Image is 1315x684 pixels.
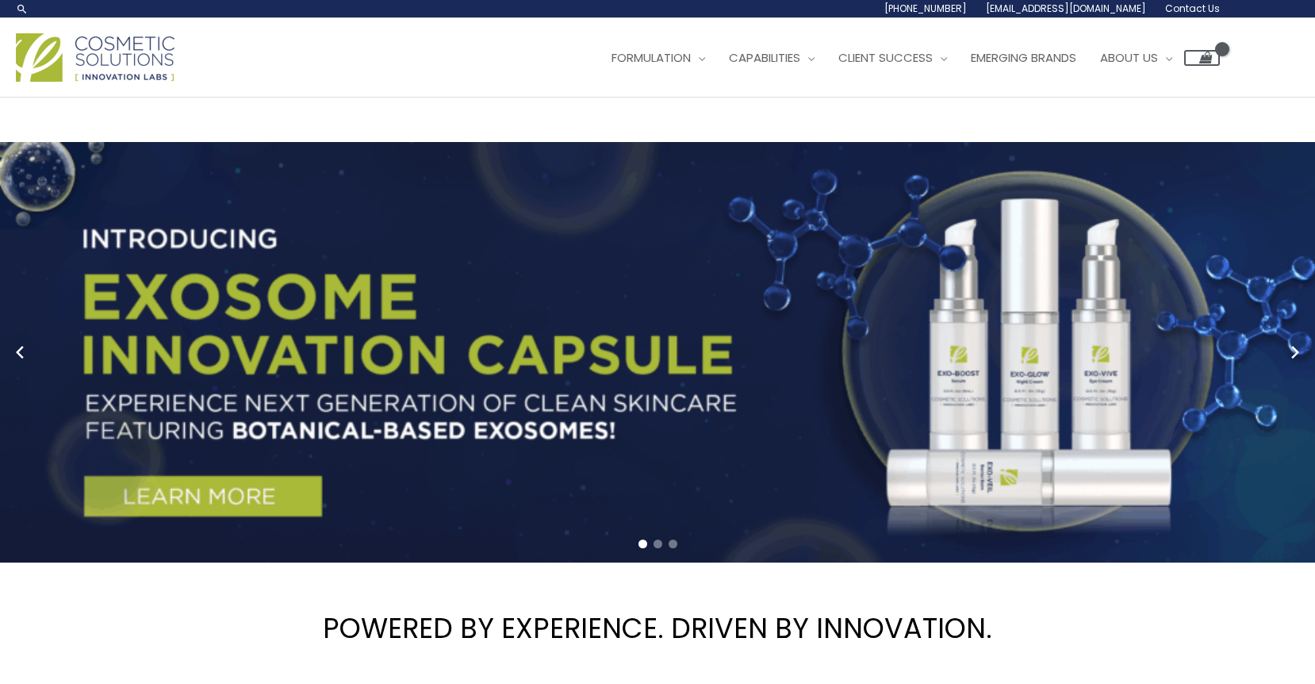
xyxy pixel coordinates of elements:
span: Formulation [611,49,691,66]
button: Next slide [1283,340,1307,364]
nav: Site Navigation [588,34,1220,82]
span: Client Success [838,49,933,66]
span: Go to slide 2 [654,540,662,548]
a: Formulation [600,34,717,82]
a: About Us [1088,34,1184,82]
a: Client Success [826,34,959,82]
span: Capabilities [729,49,800,66]
button: Previous slide [8,340,32,364]
a: View Shopping Cart, empty [1184,50,1220,66]
span: Emerging Brands [971,49,1076,66]
span: [EMAIL_ADDRESS][DOMAIN_NAME] [986,2,1146,15]
span: Go to slide 3 [669,540,677,548]
a: Search icon link [16,2,29,15]
span: Go to slide 1 [638,540,647,548]
a: Emerging Brands [959,34,1088,82]
span: [PHONE_NUMBER] [884,2,967,15]
span: Contact Us [1165,2,1220,15]
span: About Us [1100,49,1158,66]
a: Capabilities [717,34,826,82]
img: Cosmetic Solutions Logo [16,33,174,82]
